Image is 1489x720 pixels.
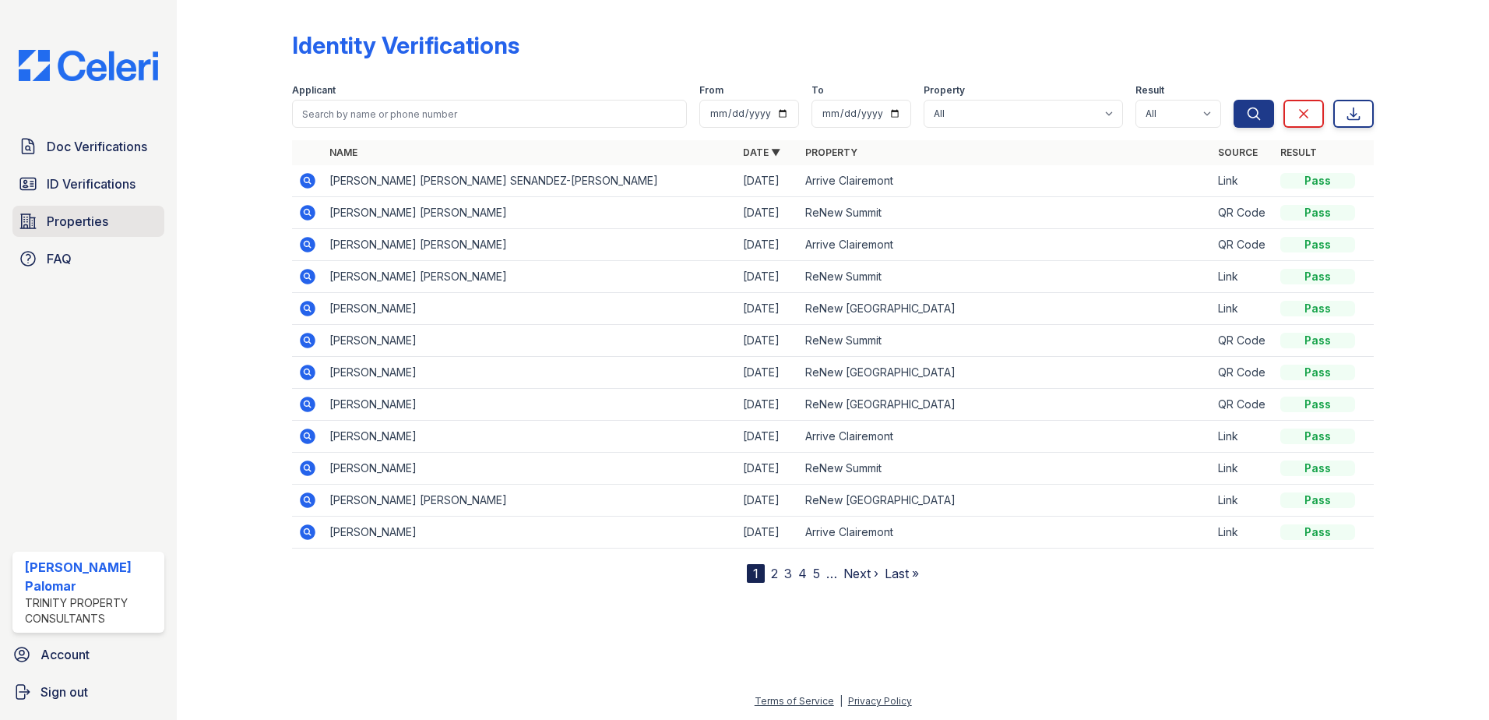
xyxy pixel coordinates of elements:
[323,165,737,197] td: [PERSON_NAME] [PERSON_NAME] SENANDEZ-[PERSON_NAME]
[798,566,807,581] a: 4
[329,146,357,158] a: Name
[799,485,1213,517] td: ReNew [GEOGRAPHIC_DATA]
[799,293,1213,325] td: ReNew [GEOGRAPHIC_DATA]
[12,131,164,162] a: Doc Verifications
[323,293,737,325] td: [PERSON_NAME]
[1212,325,1274,357] td: QR Code
[799,165,1213,197] td: Arrive Clairemont
[737,453,799,485] td: [DATE]
[1280,205,1355,221] div: Pass
[1280,524,1355,540] div: Pass
[12,168,164,199] a: ID Verifications
[799,357,1213,389] td: ReNew [GEOGRAPHIC_DATA]
[799,517,1213,549] td: Arrive Clairemont
[1280,173,1355,189] div: Pass
[1280,237,1355,252] div: Pass
[840,695,843,707] div: |
[323,325,737,357] td: [PERSON_NAME]
[1212,165,1274,197] td: Link
[737,229,799,261] td: [DATE]
[1280,429,1355,444] div: Pass
[1280,397,1355,412] div: Pass
[292,100,687,128] input: Search by name or phone number
[6,639,171,670] a: Account
[737,165,799,197] td: [DATE]
[747,564,765,583] div: 1
[771,566,778,581] a: 2
[737,485,799,517] td: [DATE]
[799,453,1213,485] td: ReNew Summit
[737,517,799,549] td: [DATE]
[1212,293,1274,325] td: Link
[12,243,164,274] a: FAQ
[799,389,1213,421] td: ReNew [GEOGRAPHIC_DATA]
[805,146,857,158] a: Property
[47,212,108,231] span: Properties
[885,566,919,581] a: Last »
[323,453,737,485] td: [PERSON_NAME]
[737,293,799,325] td: [DATE]
[755,695,834,707] a: Terms of Service
[323,229,737,261] td: [PERSON_NAME] [PERSON_NAME]
[1280,365,1355,380] div: Pass
[1212,389,1274,421] td: QR Code
[6,676,171,708] a: Sign out
[799,325,1213,357] td: ReNew Summit
[737,261,799,293] td: [DATE]
[6,50,171,81] img: CE_Logo_Blue-a8612792a0a2168367f1c8372b55b34899dd931a85d93a1a3d3e32e68fde9ad4.png
[737,389,799,421] td: [DATE]
[1212,421,1274,453] td: Link
[40,683,88,701] span: Sign out
[323,197,737,229] td: [PERSON_NAME] [PERSON_NAME]
[25,595,158,626] div: Trinity Property Consultants
[1212,197,1274,229] td: QR Code
[1280,146,1317,158] a: Result
[1212,229,1274,261] td: QR Code
[1212,517,1274,549] td: Link
[12,206,164,237] a: Properties
[1212,357,1274,389] td: QR Code
[1212,453,1274,485] td: Link
[848,695,912,707] a: Privacy Policy
[1135,84,1164,97] label: Result
[292,31,519,59] div: Identity Verifications
[737,357,799,389] td: [DATE]
[784,566,792,581] a: 3
[1280,333,1355,348] div: Pass
[47,137,147,156] span: Doc Verifications
[1280,492,1355,508] div: Pass
[323,421,737,453] td: [PERSON_NAME]
[323,357,737,389] td: [PERSON_NAME]
[25,558,158,595] div: [PERSON_NAME] Palomar
[799,197,1213,229] td: ReNew Summit
[323,517,737,549] td: [PERSON_NAME]
[843,566,878,581] a: Next ›
[737,325,799,357] td: [DATE]
[47,249,72,268] span: FAQ
[1280,269,1355,284] div: Pass
[743,146,780,158] a: Date ▼
[924,84,965,97] label: Property
[811,84,824,97] label: To
[292,84,336,97] label: Applicant
[699,84,723,97] label: From
[1280,461,1355,476] div: Pass
[737,421,799,453] td: [DATE]
[40,645,90,664] span: Account
[799,421,1213,453] td: Arrive Clairemont
[323,261,737,293] td: [PERSON_NAME] [PERSON_NAME]
[1212,485,1274,517] td: Link
[323,485,737,517] td: [PERSON_NAME] [PERSON_NAME]
[813,566,820,581] a: 5
[826,564,837,583] span: …
[1280,301,1355,316] div: Pass
[1212,261,1274,293] td: Link
[1218,146,1258,158] a: Source
[323,389,737,421] td: [PERSON_NAME]
[737,197,799,229] td: [DATE]
[47,175,136,193] span: ID Verifications
[799,261,1213,293] td: ReNew Summit
[799,229,1213,261] td: Arrive Clairemont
